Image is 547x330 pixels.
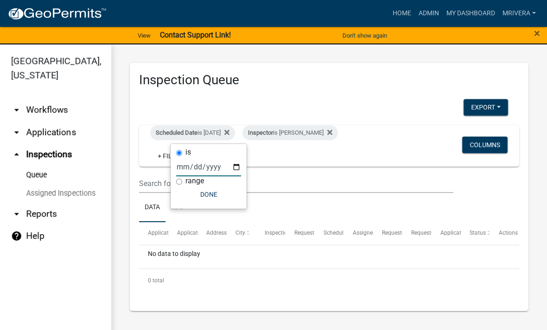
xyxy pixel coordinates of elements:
i: arrow_drop_down [11,127,22,138]
button: Close [534,28,540,39]
datatable-header-cell: Application Description [432,222,461,244]
a: Admin [415,5,443,22]
span: Application Description [440,230,499,236]
a: Map [165,193,191,223]
datatable-header-cell: Scheduled Time [314,222,343,244]
datatable-header-cell: Status [461,222,490,244]
span: Requestor Name [382,230,424,236]
datatable-header-cell: Actions [490,222,519,244]
button: Columns [462,137,508,153]
button: Done [176,186,241,203]
span: Scheduled Date [156,129,197,136]
span: Address [206,230,227,236]
span: × [534,27,540,40]
span: Requestor Phone [411,230,454,236]
datatable-header-cell: Application [139,222,168,244]
i: help [11,230,22,242]
label: is [185,149,191,156]
datatable-header-cell: Inspection Type [256,222,285,244]
a: Home [389,5,415,22]
datatable-header-cell: Requestor Name [373,222,402,244]
datatable-header-cell: Address [197,222,227,244]
i: arrow_drop_down [11,105,22,116]
datatable-header-cell: Requestor Phone [402,222,432,244]
a: My Dashboard [443,5,499,22]
h3: Inspection Queue [139,72,519,88]
span: Scheduled Time [324,230,363,236]
a: + Filter [150,148,190,164]
span: City [235,230,245,236]
datatable-header-cell: Application Type [168,222,197,244]
a: View [134,28,154,43]
label: range [185,177,204,185]
div: is [PERSON_NAME] [242,125,338,140]
span: Inspector [248,129,273,136]
span: Application [148,230,177,236]
div: is [DATE] [150,125,235,140]
span: Actions [499,230,518,236]
a: mrivera [499,5,540,22]
i: arrow_drop_up [11,149,22,160]
button: Don't show again [339,28,391,43]
datatable-header-cell: City [227,222,256,244]
div: No data to display [139,245,519,268]
a: Data [139,193,165,223]
datatable-header-cell: Requested Date [285,222,314,244]
div: 0 total [139,269,519,292]
span: Assigned Inspector [353,230,401,236]
datatable-header-cell: Assigned Inspector [343,222,373,244]
span: Requested Date [294,230,333,236]
span: Status [470,230,486,236]
span: Inspection Type [265,230,304,236]
i: arrow_drop_down [11,208,22,219]
button: Export [464,99,508,116]
span: Application Type [177,230,219,236]
strong: Contact Support Link! [160,31,231,39]
input: Search for inspections [139,174,453,193]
